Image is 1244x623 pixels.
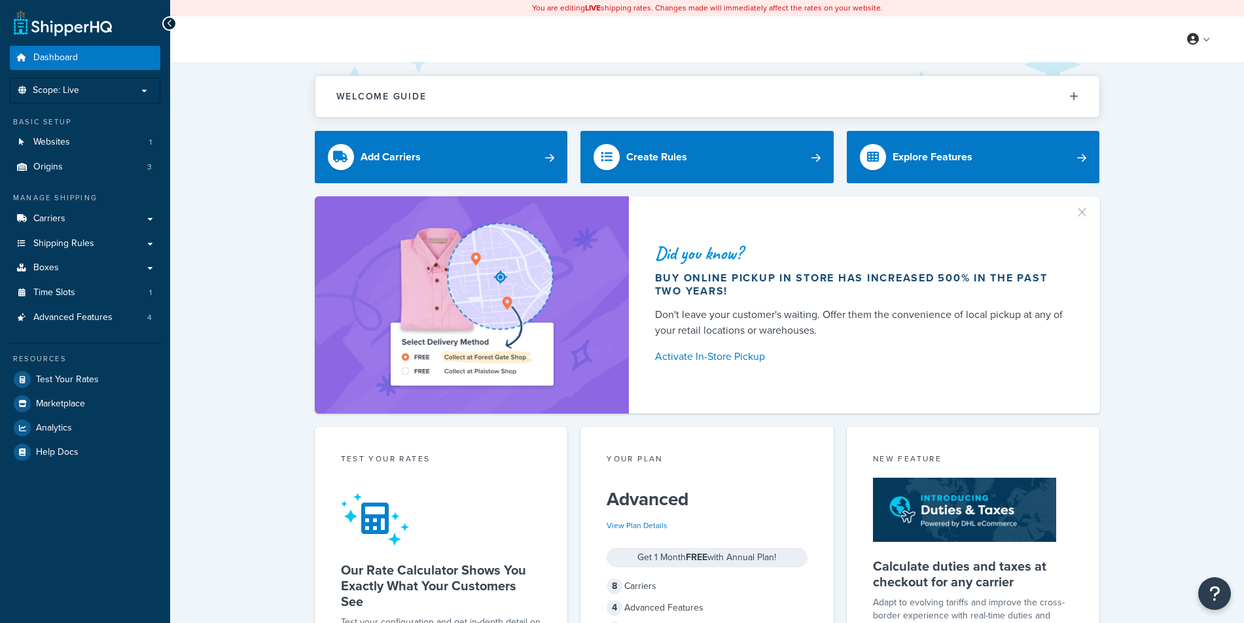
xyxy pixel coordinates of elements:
[10,306,160,330] a: Advanced Features4
[10,232,160,256] a: Shipping Rules
[607,578,622,594] span: 8
[10,116,160,128] div: Basic Setup
[655,307,1069,338] div: Don't leave your customer's waiting. Offer them the convenience of local pickup at any of your re...
[607,453,808,468] div: Your Plan
[10,353,160,365] div: Resources
[873,453,1074,468] div: New Feature
[10,281,160,305] li: Time Slots
[33,312,113,323] span: Advanced Features
[847,131,1100,183] a: Explore Features
[607,577,808,596] div: Carriers
[149,137,152,148] span: 1
[10,155,160,179] a: Origins3
[626,148,687,166] div: Create Rules
[655,272,1069,298] div: Buy online pickup in store has increased 500% in the past two years!
[147,312,152,323] span: 4
[10,155,160,179] li: Origins
[10,306,160,330] li: Advanced Features
[33,238,94,249] span: Shipping Rules
[36,399,85,410] span: Marketplace
[607,489,808,510] h5: Advanced
[341,562,542,609] h5: Our Rate Calculator Shows You Exactly What Your Customers See
[10,130,160,154] li: Websites
[147,162,152,173] span: 3
[893,148,972,166] div: Explore Features
[33,85,79,96] span: Scope: Live
[607,599,808,617] div: Advanced Features
[36,374,99,385] span: Test Your Rates
[361,148,421,166] div: Add Carriers
[686,550,707,564] strong: FREE
[33,213,65,224] span: Carriers
[10,440,160,464] a: Help Docs
[10,416,160,440] a: Analytics
[10,281,160,305] a: Time Slots1
[1198,577,1231,610] button: Open Resource Center
[33,262,59,274] span: Boxes
[336,92,427,101] h2: Welcome Guide
[315,131,568,183] a: Add Carriers
[655,244,1069,262] div: Did you know?
[315,76,1099,117] button: Welcome Guide
[10,207,160,231] a: Carriers
[10,256,160,280] a: Boxes
[655,347,1069,366] a: Activate In-Store Pickup
[607,548,808,567] div: Get 1 Month with Annual Plan!
[10,46,160,70] a: Dashboard
[149,287,152,298] span: 1
[585,2,601,14] b: LIVE
[36,423,72,434] span: Analytics
[33,137,70,148] span: Websites
[341,453,542,468] div: Test your rates
[607,600,622,616] span: 4
[10,392,160,416] a: Marketplace
[10,130,160,154] a: Websites1
[607,520,667,531] a: View Plan Details
[33,52,78,63] span: Dashboard
[36,447,79,458] span: Help Docs
[353,216,590,394] img: ad-shirt-map-b0359fc47e01cab431d101c4b569394f6a03f54285957d908178d52f29eb9668.png
[10,368,160,391] a: Test Your Rates
[580,131,834,183] a: Create Rules
[33,287,75,298] span: Time Slots
[873,558,1074,590] h5: Calculate duties and taxes at checkout for any carrier
[10,192,160,204] div: Manage Shipping
[33,162,63,173] span: Origins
